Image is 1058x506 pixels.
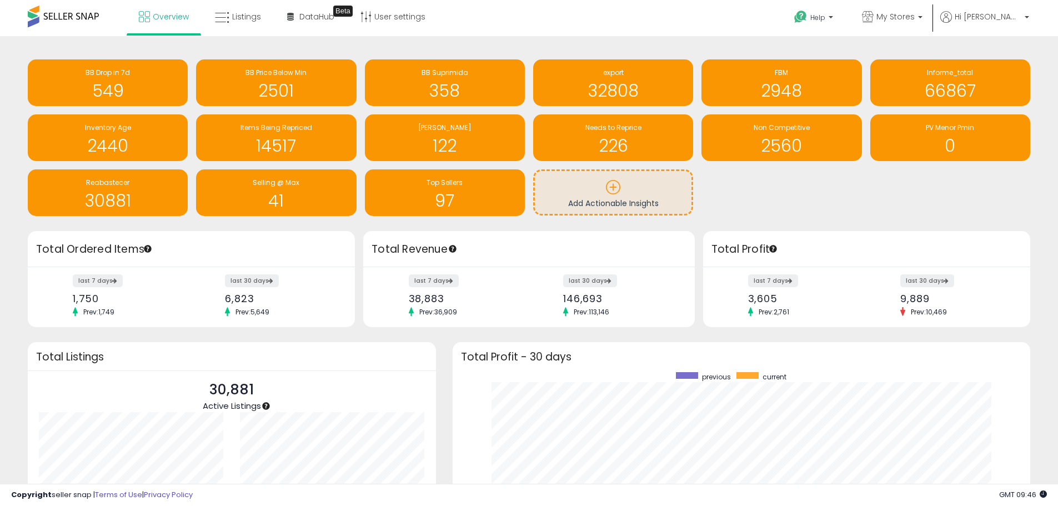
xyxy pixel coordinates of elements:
div: Tooltip anchor [333,6,353,17]
span: Listings [232,11,261,22]
span: BB Price Below Min [245,68,307,77]
h1: 30881 [33,192,182,210]
h3: Total Profit - 30 days [461,353,1022,361]
span: Help [810,13,825,22]
span: Add Actionable Insights [568,198,659,209]
h1: 32808 [539,82,688,100]
span: Top Sellers [427,178,463,187]
h1: 549 [33,82,182,100]
span: Prev: 2,761 [753,307,795,317]
a: Inventory Age 2440 [28,114,188,161]
span: DataHub [299,11,334,22]
span: Active Listings [203,400,261,412]
span: Reabastecer [86,178,129,187]
span: Prev: 113,146 [568,307,615,317]
span: Selling @ Max [253,178,299,187]
div: 3,605 [748,293,859,304]
a: Privacy Policy [144,489,193,500]
a: Reabastecer 30881 [28,169,188,216]
h1: 2560 [707,137,856,155]
label: last 7 days [748,274,798,287]
span: Items Being Repriced [240,123,312,132]
span: export [603,68,624,77]
div: 6,823 [225,293,335,304]
h1: 2501 [202,82,350,100]
span: previous [702,372,731,382]
label: last 30 days [900,274,954,287]
span: BB Drop in 7d [86,68,130,77]
a: FBM 2948 [701,59,861,106]
div: Tooltip anchor [768,244,778,254]
h1: 14517 [202,137,350,155]
div: 9,889 [900,293,1011,304]
i: Get Help [794,10,808,24]
a: BB Price Below Min 2501 [196,59,356,106]
h1: 358 [370,82,519,100]
h1: 97 [370,192,519,210]
h3: Total Ordered Items [36,242,347,257]
span: Inventory Age [85,123,131,132]
h3: Total Listings [36,353,428,361]
span: Hi [PERSON_NAME] [955,11,1021,22]
span: BB Suprimida [422,68,468,77]
a: [PERSON_NAME] 122 [365,114,525,161]
h3: Total Revenue [372,242,686,257]
label: last 7 days [73,274,123,287]
span: 2025-09-8 09:46 GMT [999,489,1047,500]
h1: 0 [876,137,1025,155]
span: Prev: 10,469 [905,307,952,317]
a: Items Being Repriced 14517 [196,114,356,161]
a: Informe_total 66867 [870,59,1030,106]
a: Selling @ Max 41 [196,169,356,216]
label: last 30 days [225,274,279,287]
span: current [763,372,786,382]
span: Overview [153,11,189,22]
h1: 226 [539,137,688,155]
span: PV Menor Pmin [926,123,974,132]
a: Help [785,2,844,36]
span: Prev: 36,909 [414,307,463,317]
div: Tooltip anchor [261,401,271,411]
h1: 122 [370,137,519,155]
h1: 66867 [876,82,1025,100]
div: 38,883 [409,293,521,304]
div: 1,750 [73,293,183,304]
span: Informe_total [927,68,973,77]
div: seller snap | | [11,490,193,500]
h1: 2948 [707,82,856,100]
strong: Copyright [11,489,52,500]
span: Prev: 1,749 [78,307,120,317]
a: Top Sellers 97 [365,169,525,216]
span: FBM [775,68,788,77]
a: Needs to Reprice 226 [533,114,693,161]
a: Terms of Use [95,489,142,500]
label: last 30 days [563,274,617,287]
span: My Stores [876,11,915,22]
div: Tooltip anchor [448,244,458,254]
span: Non Competitive [754,123,810,132]
div: 146,693 [563,293,675,304]
a: BB Suprimida 358 [365,59,525,106]
span: Needs to Reprice [585,123,641,132]
span: [PERSON_NAME] [418,123,472,132]
h3: Total Profit [711,242,1022,257]
h1: 41 [202,192,350,210]
a: Add Actionable Insights [535,171,691,214]
a: BB Drop in 7d 549 [28,59,188,106]
span: Prev: 5,649 [230,307,275,317]
a: export 32808 [533,59,693,106]
label: last 7 days [409,274,459,287]
a: PV Menor Pmin 0 [870,114,1030,161]
div: Tooltip anchor [143,244,153,254]
p: 30,881 [203,379,261,400]
a: Hi [PERSON_NAME] [940,11,1029,36]
a: Non Competitive 2560 [701,114,861,161]
h1: 2440 [33,137,182,155]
